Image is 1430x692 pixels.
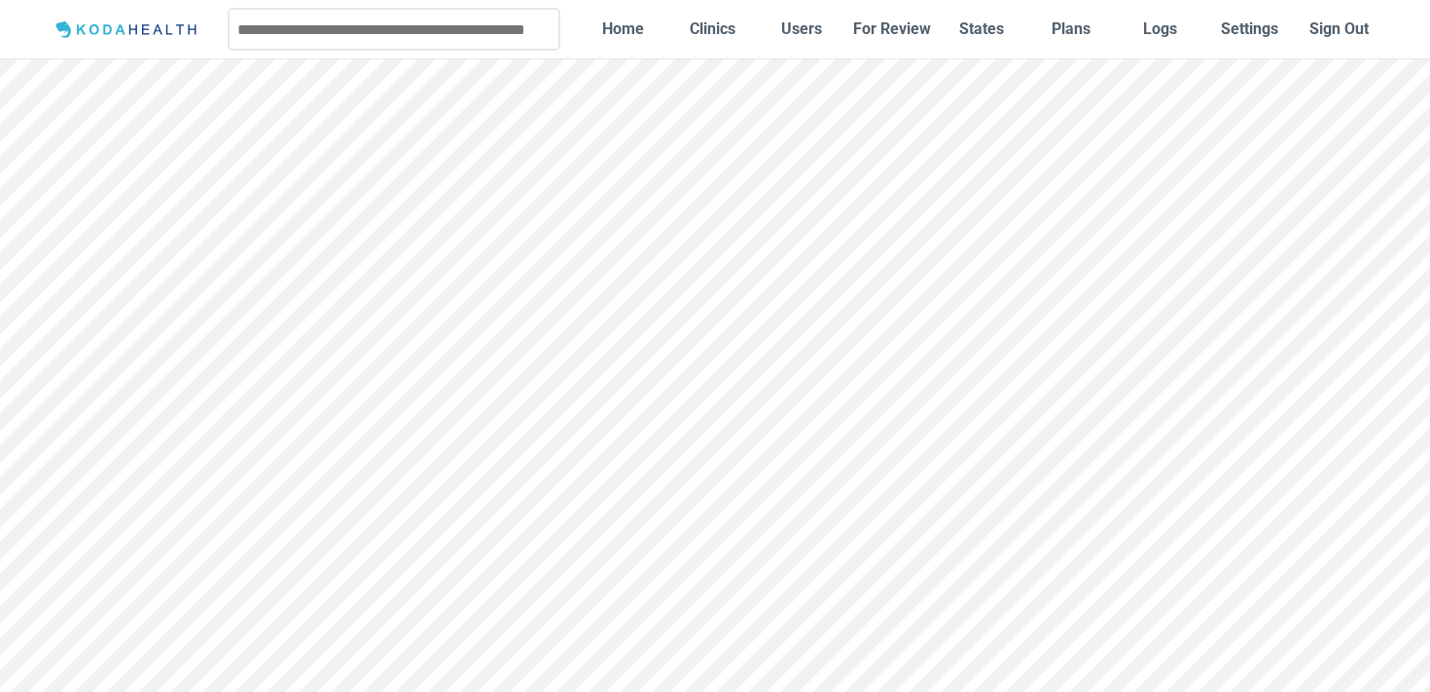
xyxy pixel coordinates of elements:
a: Clinics [671,5,753,53]
a: Home [582,5,663,53]
img: Logo [50,18,206,42]
a: Settings [1209,5,1291,53]
a: Logs [1120,5,1201,53]
a: States [941,5,1022,53]
button: Sign Out [1299,5,1380,53]
a: For Review [850,5,932,53]
a: Users [761,5,842,53]
a: Plans [1030,5,1112,53]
